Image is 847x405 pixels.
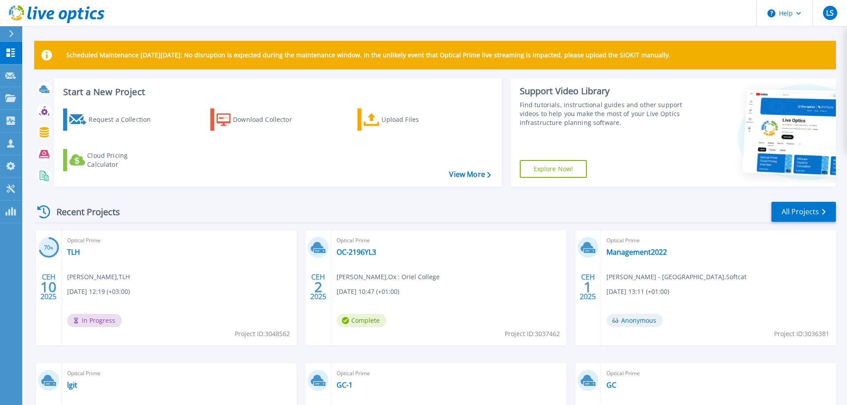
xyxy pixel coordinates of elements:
[63,149,162,171] a: Cloud Pricing Calculator
[826,9,834,16] span: LS
[210,108,309,131] a: Download Collector
[67,314,122,327] span: In Progress
[520,100,686,127] div: Find tutorials, instructional guides and other support videos to help you make the most of your L...
[235,329,290,339] span: Project ID: 3048562
[337,381,353,389] a: GC-1
[67,272,130,282] span: [PERSON_NAME] , TLH
[505,329,560,339] span: Project ID: 3037462
[67,287,130,297] span: [DATE] 12:19 (+03:00)
[381,111,453,128] div: Upload Files
[63,87,490,97] h3: Start a New Project
[771,202,836,222] a: All Projects
[606,314,663,327] span: Anonymous
[63,108,162,131] a: Request a Collection
[67,381,77,389] a: lgit
[606,272,747,282] span: [PERSON_NAME] - [GEOGRAPHIC_DATA] , Softcat
[34,201,132,223] div: Recent Projects
[310,271,327,303] div: СЕН 2025
[337,287,399,297] span: [DATE] 10:47 (+01:00)
[233,111,304,128] div: Download Collector
[337,248,376,257] a: OC-2196YL3
[357,108,457,131] a: Upload Files
[67,236,291,245] span: Optical Prime
[337,272,440,282] span: [PERSON_NAME] , Ox : Oriel College
[579,271,596,303] div: СЕН 2025
[606,248,667,257] a: Management2022
[520,85,686,97] div: Support Video Library
[337,236,561,245] span: Optical Prime
[337,314,386,327] span: Complete
[50,245,53,250] span: %
[606,236,831,245] span: Optical Prime
[449,170,490,179] a: View More
[774,329,829,339] span: Project ID: 3036381
[88,111,160,128] div: Request a Collection
[606,287,669,297] span: [DATE] 13:11 (+01:00)
[584,283,592,291] span: 1
[314,283,322,291] span: 2
[67,248,80,257] a: TLH
[87,151,158,169] div: Cloud Pricing Calculator
[40,283,56,291] span: 10
[606,369,831,378] span: Optical Prime
[66,52,670,59] p: Scheduled Maintenance [DATE][DATE]: No disruption is expected during the maintenance window. In t...
[337,369,561,378] span: Optical Prime
[520,160,587,178] a: Explore Now!
[38,243,59,253] h3: 70
[67,369,291,378] span: Optical Prime
[40,271,57,303] div: СЕН 2025
[606,381,616,389] a: GC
